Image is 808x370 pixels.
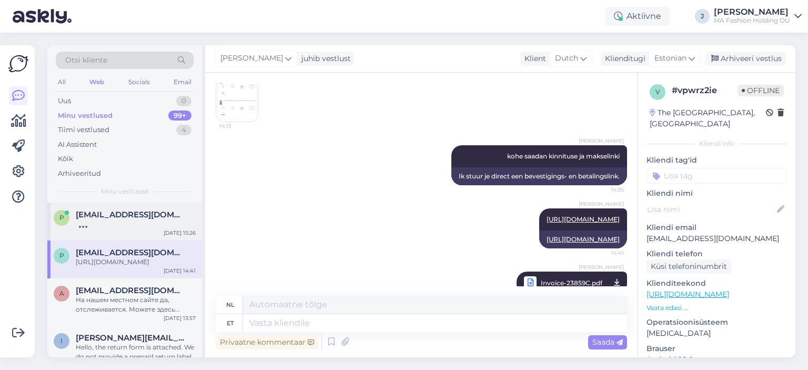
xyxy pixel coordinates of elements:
[101,187,148,196] span: Minu vestlused
[59,289,64,297] span: a
[65,55,107,66] span: Otsi kliente
[76,248,185,257] span: parapluutje@gmail.com
[76,333,185,343] span: irene-schneider@gmx.at
[126,75,152,89] div: Socials
[647,278,787,289] p: Klienditeekond
[655,88,660,96] span: v
[171,75,194,89] div: Email
[226,296,235,314] div: nl
[650,107,766,129] div: The [GEOGRAPHIC_DATA], [GEOGRAPHIC_DATA]
[76,295,196,314] div: На нашем местном сайте да, отслеживается. Можете здесь посмотреть, [URL][DOMAIN_NAME] у меня полу...
[58,96,71,106] div: Uus
[76,210,185,219] span: parapluutje@gmail.com
[164,267,196,275] div: [DATE] 14:41
[216,79,258,122] img: Attachment
[601,53,645,64] div: Klienditugi
[58,111,113,121] div: Minu vestlused
[647,222,787,233] p: Kliendi email
[507,152,620,160] span: kohe saadan kinnituse ja makselinki
[176,96,191,106] div: 0
[705,52,786,66] div: Arhiveeri vestlus
[547,235,620,243] a: [URL][DOMAIN_NAME]
[714,8,802,25] a: [PERSON_NAME]MA Fashion Holding OÜ
[672,84,738,97] div: # vpwrz2ie
[58,168,101,179] div: Arhiveeritud
[59,214,64,222] span: p
[647,328,787,339] p: [MEDICAL_DATA]
[56,75,68,89] div: All
[58,154,73,164] div: Kõik
[168,111,191,121] div: 99+
[714,8,790,16] div: [PERSON_NAME]
[76,286,185,295] span: a.cherkashina1992@gmail.com
[647,317,787,328] p: Operatsioonisüsteem
[579,137,624,145] span: [PERSON_NAME]
[647,343,787,354] p: Brauser
[647,259,731,274] div: Küsi telefoninumbrit
[579,263,624,271] span: [PERSON_NAME]
[176,125,191,135] div: 4
[76,343,196,362] div: Hello, the return form is attached. We do not provide a prepaid return label, as the cost of retu...
[647,233,787,244] p: [EMAIL_ADDRESS][DOMAIN_NAME]
[164,314,196,322] div: [DATE] 13:57
[164,229,196,237] div: [DATE] 15:26
[76,257,196,267] div: [URL][DOMAIN_NAME]
[555,53,578,64] span: Dutch
[87,75,106,89] div: Web
[647,204,775,215] input: Lisa nimi
[584,249,624,257] span: 14:41
[541,276,602,289] span: Invoice-23859C.pdf
[216,335,318,349] div: Privaatne kommentaar
[8,54,28,74] img: Askly Logo
[647,155,787,166] p: Kliendi tag'id
[647,289,729,299] a: [URL][DOMAIN_NAME]
[58,139,97,150] div: AI Assistent
[59,252,64,259] span: p
[520,53,546,64] div: Klient
[647,248,787,259] p: Kliendi telefon
[297,53,351,64] div: juhib vestlust
[227,314,234,332] div: et
[579,200,624,208] span: [PERSON_NAME]
[547,215,620,223] a: [URL][DOMAIN_NAME]
[517,272,627,294] a: [PERSON_NAME]Invoice-23859C.pdf14:41
[605,7,670,26] div: Aktiivne
[584,186,624,194] span: 14:36
[714,16,790,25] div: MA Fashion Holding OÜ
[60,337,63,345] span: i
[695,9,710,24] div: J
[647,168,787,184] input: Lisa tag
[647,354,787,365] p: Android 28.0
[58,125,109,135] div: Tiimi vestlused
[592,337,623,347] span: Saada
[647,303,787,313] p: Vaata edasi ...
[451,167,627,185] div: Ik stuur je direct een bevestigings- en betalingslink.
[647,188,787,199] p: Kliendi nimi
[219,122,259,130] span: 14:13
[738,85,784,96] span: Offline
[220,53,283,64] span: [PERSON_NAME]
[654,53,686,64] span: Estonian
[647,139,787,148] div: Kliendi info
